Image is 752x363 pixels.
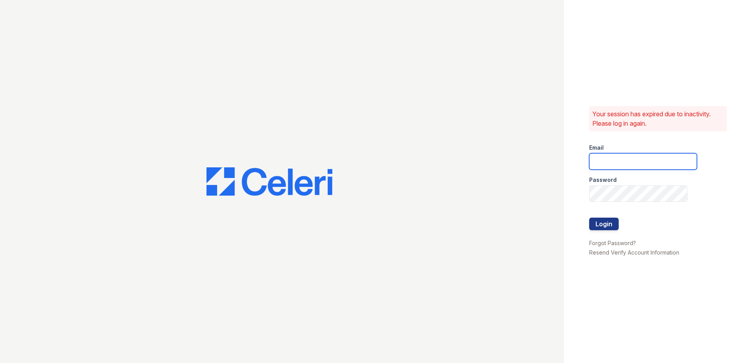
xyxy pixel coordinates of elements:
img: CE_Logo_Blue-a8612792a0a2168367f1c8372b55b34899dd931a85d93a1a3d3e32e68fde9ad4.png [206,167,332,196]
label: Email [589,144,604,152]
p: Your session has expired due to inactivity. Please log in again. [592,109,724,128]
label: Password [589,176,617,184]
a: Forgot Password? [589,240,636,246]
button: Login [589,218,619,230]
a: Resend Verify Account Information [589,249,679,256]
